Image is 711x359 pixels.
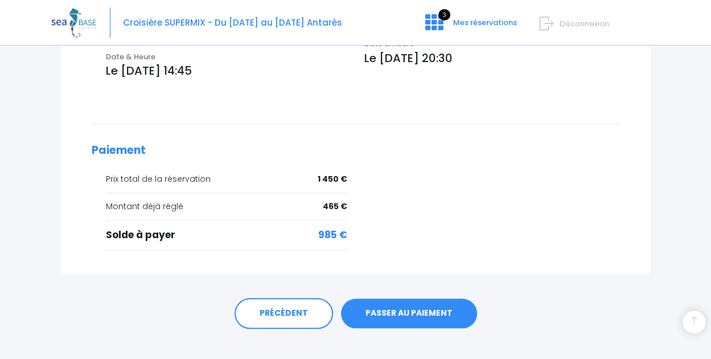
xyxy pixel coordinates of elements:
[438,9,450,21] span: 3
[318,228,347,243] span: 985 €
[560,18,609,29] span: Déconnexion
[123,17,342,28] span: Croisière SUPERMIX - Du [DATE] au [DATE] Antarès
[416,21,524,32] a: 3 Mes réservations
[453,17,517,28] span: Mes réservations
[235,298,333,329] a: PRÉCÉDENT
[106,228,347,243] div: Solde à payer
[318,173,347,185] span: 1 450 €
[106,173,347,185] div: Prix total de la réservation
[106,51,155,62] span: Date & Heure
[106,62,347,79] p: Le [DATE] 14:45
[323,201,347,213] span: 465 €
[364,50,620,67] p: Le [DATE] 20:30
[341,299,477,328] a: PASSER AU PAIEMENT
[92,144,619,157] h2: Paiement
[106,201,347,213] div: Montant déjà réglé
